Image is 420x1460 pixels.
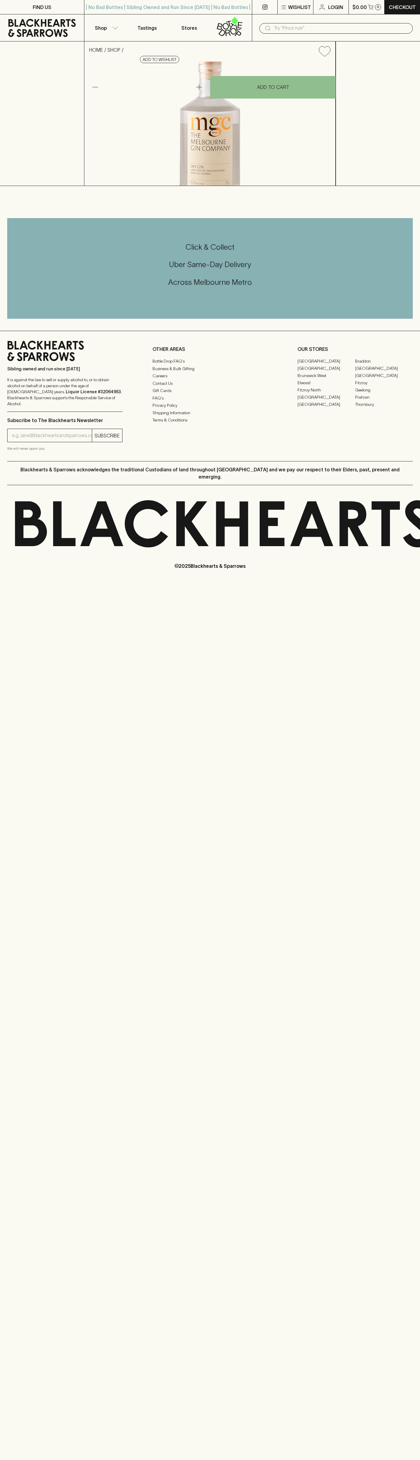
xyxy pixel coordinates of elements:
p: Tastings [137,24,157,32]
div: Call to action block [7,218,413,319]
h5: Uber Same-Day Delivery [7,260,413,269]
a: [GEOGRAPHIC_DATA] [298,394,355,401]
a: Stores [168,14,210,41]
p: Sibling owned and run since [DATE] [7,366,122,372]
h5: Across Melbourne Metro [7,277,413,287]
a: Gift Cards [153,387,268,394]
input: e.g. jane@blackheartsandsparrows.com.au [12,431,92,440]
button: Shop [84,14,126,41]
p: Blackhearts & Sparrows acknowledges the traditional Custodians of land throughout [GEOGRAPHIC_DAT... [12,466,408,480]
img: 3529.png [84,62,335,186]
a: Privacy Policy [153,402,268,409]
a: Prahran [355,394,413,401]
p: SUBSCRIBE [95,432,120,439]
p: FIND US [33,4,51,11]
a: Business & Bulk Gifting [153,365,268,372]
a: Fitzroy North [298,386,355,394]
a: HOME [89,47,103,53]
a: Fitzroy [355,379,413,386]
strong: Liquor License #32064953 [66,389,121,394]
p: $0.00 [352,4,367,11]
a: Tastings [126,14,168,41]
a: FAQ's [153,394,268,402]
p: OUR STORES [298,345,413,353]
button: Add to wishlist [316,44,333,59]
p: Login [328,4,343,11]
p: Wishlist [288,4,311,11]
p: 0 [377,5,379,9]
a: Brunswick West [298,372,355,379]
a: [GEOGRAPHIC_DATA] [298,365,355,372]
p: Checkout [389,4,416,11]
a: Terms & Conditions [153,417,268,424]
a: Careers [153,373,268,380]
p: ADD TO CART [257,84,289,91]
a: Bottle Drop FAQ's [153,358,268,365]
a: Shipping Information [153,409,268,416]
p: Shop [95,24,107,32]
p: OTHER AREAS [153,345,268,353]
p: Subscribe to The Blackhearts Newsletter [7,417,122,424]
a: Contact Us [153,380,268,387]
a: [GEOGRAPHIC_DATA] [355,365,413,372]
button: Add to wishlist [140,56,179,63]
a: SHOP [107,47,120,53]
a: Geelong [355,386,413,394]
a: Braddon [355,357,413,365]
p: It is against the law to sell or supply alcohol to, or to obtain alcohol on behalf of a person un... [7,377,122,407]
h5: Click & Collect [7,242,413,252]
a: [GEOGRAPHIC_DATA] [355,372,413,379]
p: Stores [181,24,197,32]
a: [GEOGRAPHIC_DATA] [298,401,355,408]
a: Elwood [298,379,355,386]
button: ADD TO CART [210,76,336,99]
button: SUBSCRIBE [92,429,122,442]
input: Try "Pinot noir" [274,23,408,33]
a: [GEOGRAPHIC_DATA] [298,357,355,365]
p: We will never spam you [7,446,122,452]
a: Thornbury [355,401,413,408]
